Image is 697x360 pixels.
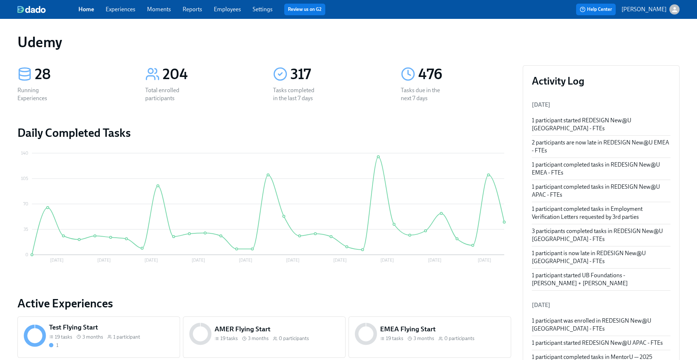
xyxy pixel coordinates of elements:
div: 1 participant completed tasks in Employment Verification Letters requested by 3rd parties [532,205,670,221]
a: Test Flying Start19 tasks 3 months1 participant1 [17,316,180,358]
tspan: [DATE] [333,258,347,263]
a: EMEA Flying Start19 tasks 3 months0 participants [348,316,511,358]
a: Moments [147,6,171,13]
tspan: [DATE] [50,258,64,263]
span: 1 participant [113,334,140,340]
div: Running Experiences [17,86,64,102]
button: Help Center [576,4,616,15]
a: Employees [214,6,241,13]
span: 3 months [82,334,103,340]
tspan: [DATE] [97,258,111,263]
div: 476 [418,65,511,83]
button: Review us on G2 [284,4,325,15]
div: 1 participant started UB Foundations - [PERSON_NAME] + [PERSON_NAME] [532,271,670,287]
span: 19 tasks [220,335,238,342]
span: 3 months [248,335,269,342]
tspan: [DATE] [192,258,205,263]
div: Tasks due in the next 7 days [401,86,447,102]
div: 1 participant is now late in REDESIGN New@U [GEOGRAPHIC_DATA] - FTEs [532,249,670,265]
tspan: [DATE] [144,258,158,263]
div: 28 [35,65,128,83]
a: Active Experiences [17,296,511,311]
p: [PERSON_NAME] [621,5,667,13]
tspan: 35 [24,227,28,232]
div: 1 participant started REDESIGN New@U APAC - FTEs [532,339,670,347]
span: 19 tasks [386,335,403,342]
a: Reports [183,6,202,13]
h5: Test Flying Start [49,323,174,332]
tspan: [DATE] [239,258,252,263]
h3: Activity Log [532,74,670,87]
h5: AMER Flying Start [215,324,339,334]
div: 2 participants are now late in REDESIGN New@U EMEA - FTEs [532,139,670,155]
tspan: [DATE] [478,258,491,263]
tspan: 0 [25,252,28,257]
h1: Udemy [17,33,62,51]
li: [DATE] [532,296,670,314]
div: Total enrolled participants [145,86,192,102]
tspan: 105 [21,176,28,181]
div: 3 participants completed tasks in REDESIGN New@U [GEOGRAPHIC_DATA] - FTEs [532,227,670,243]
tspan: [DATE] [428,258,441,263]
h5: EMEA Flying Start [380,324,505,334]
span: 19 tasks [55,334,72,340]
h2: Daily Completed Tasks [17,126,511,140]
tspan: [DATE] [286,258,299,263]
span: Help Center [580,6,612,13]
button: [PERSON_NAME] [621,4,680,15]
div: 204 [163,65,256,83]
div: 1 participant was enrolled in REDESIGN New@U [GEOGRAPHIC_DATA] - FTEs [532,317,670,333]
div: On time with open tasks [49,342,58,349]
span: [DATE] [532,101,550,108]
tspan: [DATE] [380,258,394,263]
div: 1 participant completed tasks in REDESIGN New@U EMEA - FTEs [532,161,670,177]
a: Settings [253,6,273,13]
div: 1 participant completed tasks in REDESIGN New@U APAC - FTEs [532,183,670,199]
div: 1 [56,342,58,349]
a: Review us on G2 [288,6,322,13]
a: Experiences [106,6,135,13]
img: dado [17,6,46,13]
div: 317 [290,65,383,83]
a: dado [17,6,78,13]
span: 3 months [413,335,434,342]
a: Home [78,6,94,13]
div: 1 participant started REDESIGN New@U [GEOGRAPHIC_DATA] - FTEs [532,116,670,132]
div: Tasks completed in the last 7 days [273,86,319,102]
tspan: 140 [21,151,28,156]
span: 0 participants [279,335,309,342]
tspan: 70 [23,201,28,206]
span: 0 participants [444,335,474,342]
a: AMER Flying Start19 tasks 3 months0 participants [183,316,346,358]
